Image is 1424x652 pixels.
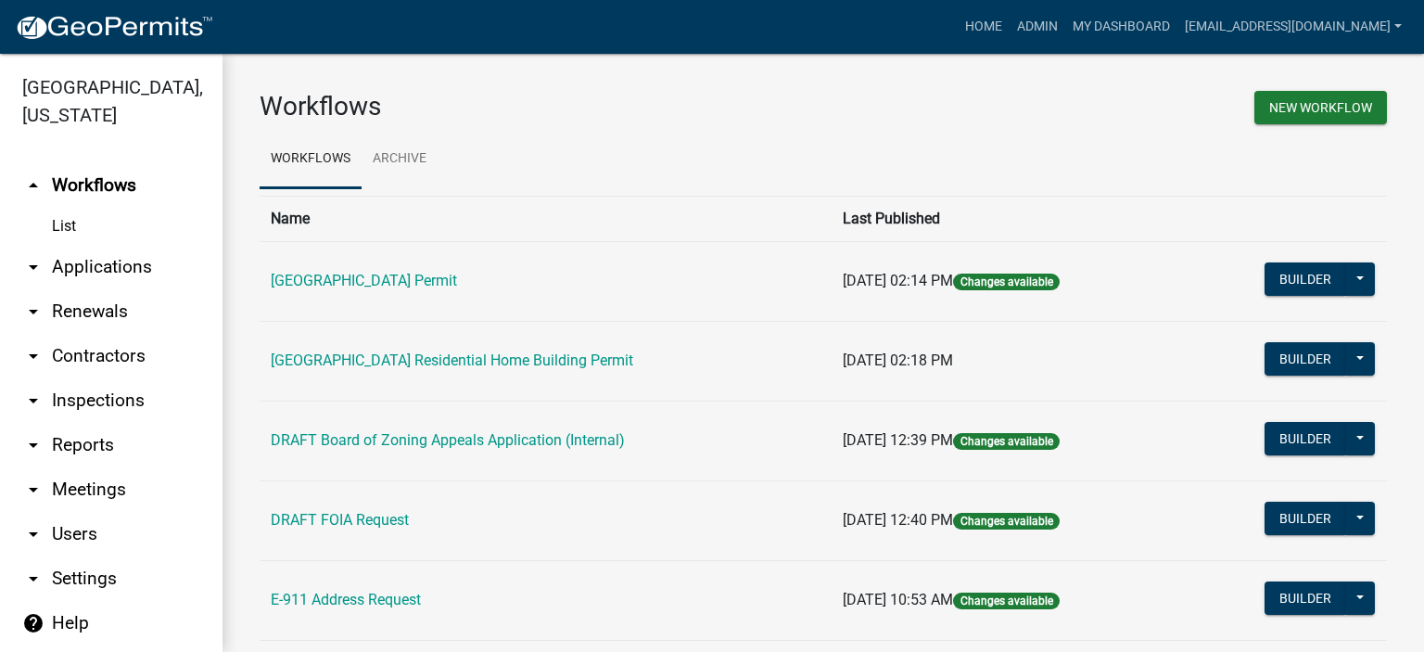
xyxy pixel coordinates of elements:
[953,433,1059,450] span: Changes available
[1254,91,1387,124] button: New Workflow
[22,390,44,412] i: arrow_drop_down
[843,352,953,369] span: [DATE] 02:18 PM
[22,434,44,456] i: arrow_drop_down
[1065,9,1177,45] a: My Dashboard
[260,91,809,122] h3: Workflows
[953,274,1059,290] span: Changes available
[843,511,953,529] span: [DATE] 12:40 PM
[22,479,44,501] i: arrow_drop_down
[1265,502,1346,535] button: Builder
[22,523,44,545] i: arrow_drop_down
[958,9,1010,45] a: Home
[1265,422,1346,455] button: Builder
[22,568,44,590] i: arrow_drop_down
[260,130,362,189] a: Workflows
[271,431,625,449] a: DRAFT Board of Zoning Appeals Application (Internal)
[22,174,44,197] i: arrow_drop_up
[843,272,953,289] span: [DATE] 02:14 PM
[1265,342,1346,376] button: Builder
[22,300,44,323] i: arrow_drop_down
[843,431,953,449] span: [DATE] 12:39 PM
[22,256,44,278] i: arrow_drop_down
[843,591,953,608] span: [DATE] 10:53 AM
[832,196,1187,241] th: Last Published
[953,513,1059,530] span: Changes available
[362,130,438,189] a: Archive
[22,345,44,367] i: arrow_drop_down
[1265,582,1346,615] button: Builder
[271,352,633,369] a: [GEOGRAPHIC_DATA] Residential Home Building Permit
[271,272,457,289] a: [GEOGRAPHIC_DATA] Permit
[1177,9,1409,45] a: [EMAIL_ADDRESS][DOMAIN_NAME]
[953,593,1059,609] span: Changes available
[271,511,409,529] a: DRAFT FOIA Request
[1265,262,1346,296] button: Builder
[260,196,832,241] th: Name
[271,591,421,608] a: E-911 Address Request
[22,612,44,634] i: help
[1010,9,1065,45] a: Admin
